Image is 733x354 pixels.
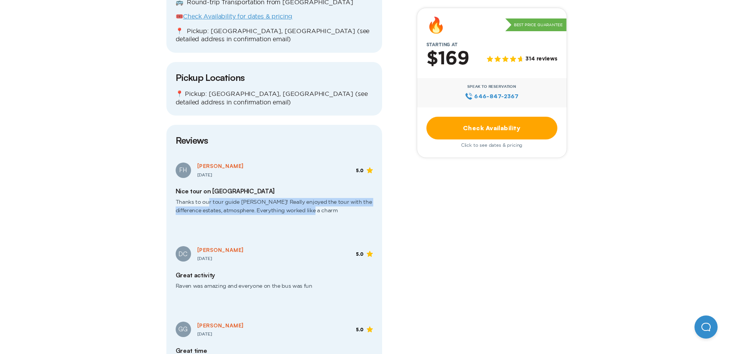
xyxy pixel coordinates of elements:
[417,42,467,47] span: Starting at
[176,27,373,44] p: 📍 Pickup: [GEOGRAPHIC_DATA], [GEOGRAPHIC_DATA] (see detailed address in confirmation email)
[176,195,373,224] span: Thanks to our tour guide [PERSON_NAME]! Really enjoyed the tour with the difference estates, atmo...
[465,92,518,101] a: 646‍-847‍-2367
[197,257,212,261] span: [DATE]
[694,315,718,339] iframe: Help Scout Beacon - Open
[176,71,373,84] h3: Pickup Locations
[176,12,373,21] p: 🎟️
[197,332,212,336] span: [DATE]
[197,247,244,253] span: [PERSON_NAME]
[176,272,373,279] h2: Great activity
[356,252,364,257] span: 5.0
[176,163,191,178] div: FH
[426,49,469,69] h2: $169
[474,92,518,101] span: 646‍-847‍-2367
[176,279,373,300] span: Raven was amazing and everyone on the bus was fun
[426,17,446,33] div: 🔥
[525,56,557,63] span: 314 reviews
[176,188,373,195] h2: Nice tour on [GEOGRAPHIC_DATA]
[505,18,567,32] p: Best Price Guarantee
[183,13,292,20] a: Check Availability for dates & pricing
[176,134,373,146] h3: Reviews
[426,117,557,139] a: Check Availability
[197,322,244,329] span: [PERSON_NAME]
[461,143,523,148] span: Click to see dates & pricing
[356,168,364,173] span: 5.0
[176,90,373,106] p: 📍 Pickup: [GEOGRAPHIC_DATA], [GEOGRAPHIC_DATA] (see detailed address in confirmation email)
[356,327,364,332] span: 5.0
[176,322,191,337] div: GG
[197,163,244,169] span: [PERSON_NAME]
[467,84,516,89] span: Speak to Reservation
[176,246,191,262] div: DC
[197,173,212,177] span: [DATE]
